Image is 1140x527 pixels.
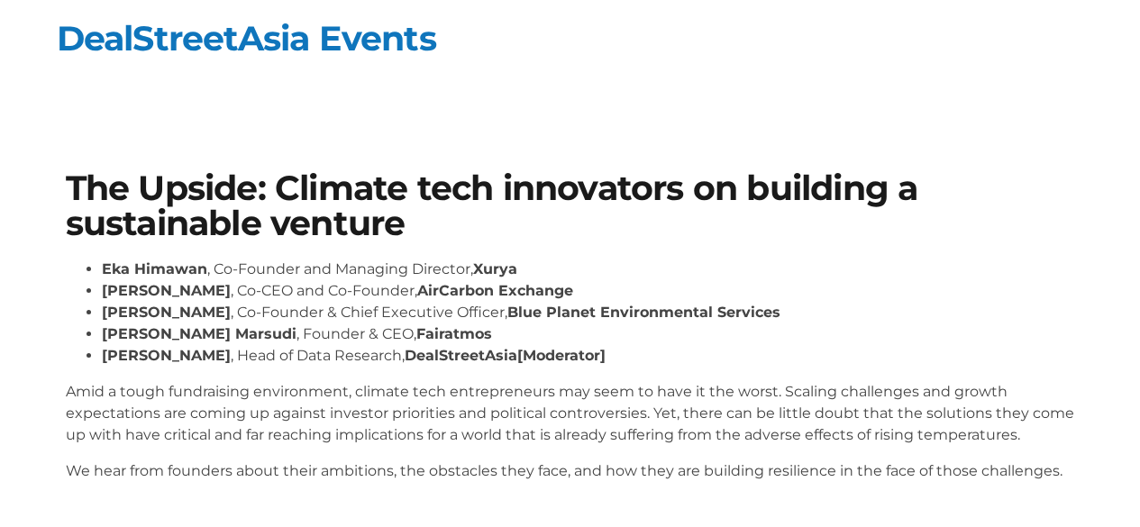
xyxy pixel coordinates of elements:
[66,171,1075,241] h1: The Upside: Climate tech innovators on building a sustainable venture
[102,325,296,342] strong: [PERSON_NAME] Marsudi
[405,347,517,364] strong: DealStreetAsia
[102,347,231,364] strong: [PERSON_NAME]
[517,347,606,364] strong: [Moderator]
[102,260,207,277] strong: Eka Himawan
[102,304,231,321] strong: [PERSON_NAME]
[417,282,573,299] strong: AirCarbon Exchange
[102,282,231,299] strong: [PERSON_NAME]
[507,304,780,321] strong: Blue Planet Environmental Services
[102,280,1075,302] li: , Co-CEO and Co-Founder,
[57,17,436,59] a: DealStreetAsia Events
[473,260,517,277] strong: Xurya
[102,302,1075,323] li: , Co-Founder & Chief Executive Officer,
[66,381,1075,446] p: Amid a tough fundraising environment, climate tech entrepreneurs may seem to have it the worst. S...
[102,259,1075,280] li: , Co-Founder and Managing Director,
[102,345,1075,367] li: , Head of Data Research,
[66,460,1075,482] p: We hear from founders about their ambitions, the obstacles they face, and how they are building r...
[416,325,492,342] strong: Fairatmos
[102,323,1075,345] li: , Founder & CEO,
